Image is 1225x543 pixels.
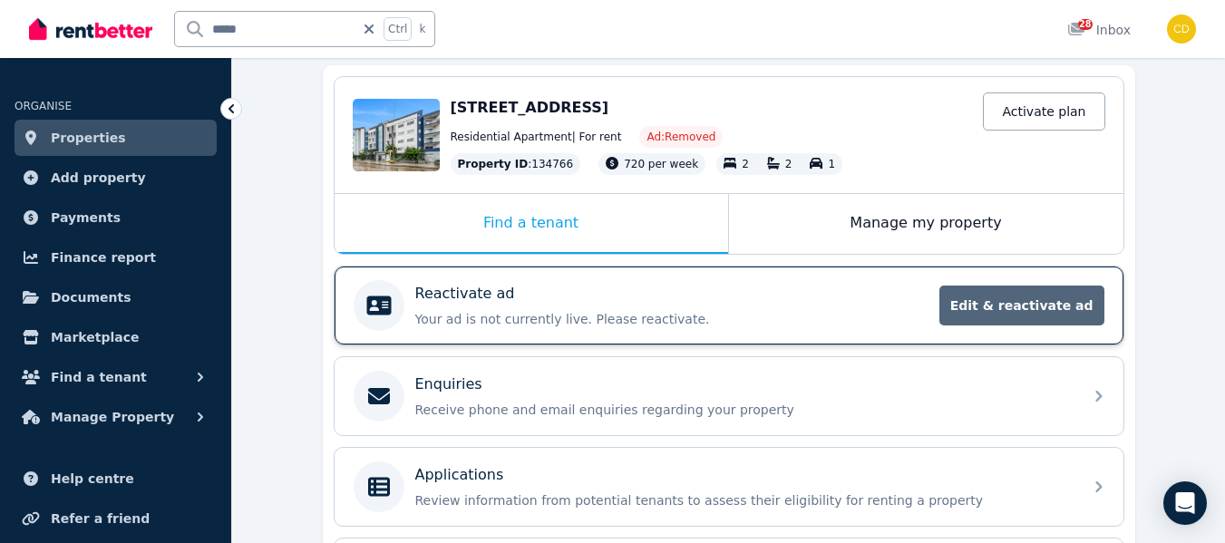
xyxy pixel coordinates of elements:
span: Refer a friend [51,508,150,529]
a: Refer a friend [15,500,217,537]
span: [STREET_ADDRESS] [451,99,609,116]
span: 1 [828,158,835,170]
span: Add property [51,167,146,189]
a: Help centre [15,461,217,497]
a: Payments [15,199,217,236]
img: Chris Dimitropoulos [1167,15,1196,44]
button: Find a tenant [15,359,217,395]
a: ApplicationsReview information from potential tenants to assess their eligibility for renting a p... [335,448,1123,526]
button: Manage Property [15,399,217,435]
div: : 134766 [451,153,581,175]
span: 2 [785,158,792,170]
span: Ad: Removed [647,130,715,144]
div: Find a tenant [335,194,728,254]
div: Open Intercom Messenger [1163,481,1207,525]
span: Ctrl [384,17,412,41]
span: 28 [1078,19,1093,30]
a: Activate plan [983,92,1104,131]
a: Add property [15,160,217,196]
span: Residential Apartment | For rent [451,130,622,144]
p: Your ad is not currently live. Please reactivate. [415,310,928,328]
span: Edit & reactivate ad [939,286,1104,325]
span: Documents [51,286,131,308]
p: Enquiries [415,373,482,395]
span: Manage Property [51,406,174,428]
span: Finance report [51,247,156,268]
a: EnquiriesReceive phone and email enquiries regarding your property [335,357,1123,435]
a: Marketplace [15,319,217,355]
span: k [419,22,425,36]
p: Reactivate ad [415,283,515,305]
span: 720 per week [624,158,698,170]
div: Inbox [1067,21,1131,39]
a: Properties [15,120,217,156]
span: Find a tenant [51,366,147,388]
a: Reactivate adYour ad is not currently live. Please reactivate.Edit & reactivate ad [335,267,1123,344]
p: Receive phone and email enquiries regarding your property [415,401,1072,419]
span: ORGANISE [15,100,72,112]
div: Manage my property [729,194,1123,254]
span: Marketplace [51,326,139,348]
span: Property ID [458,157,529,171]
p: Review information from potential tenants to assess their eligibility for renting a property [415,491,1072,509]
a: Documents [15,279,217,315]
img: RentBetter [29,15,152,43]
span: Help centre [51,468,134,490]
p: Applications [415,464,504,486]
span: 2 [742,158,749,170]
a: Finance report [15,239,217,276]
span: Properties [51,127,126,149]
span: Payments [51,207,121,228]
